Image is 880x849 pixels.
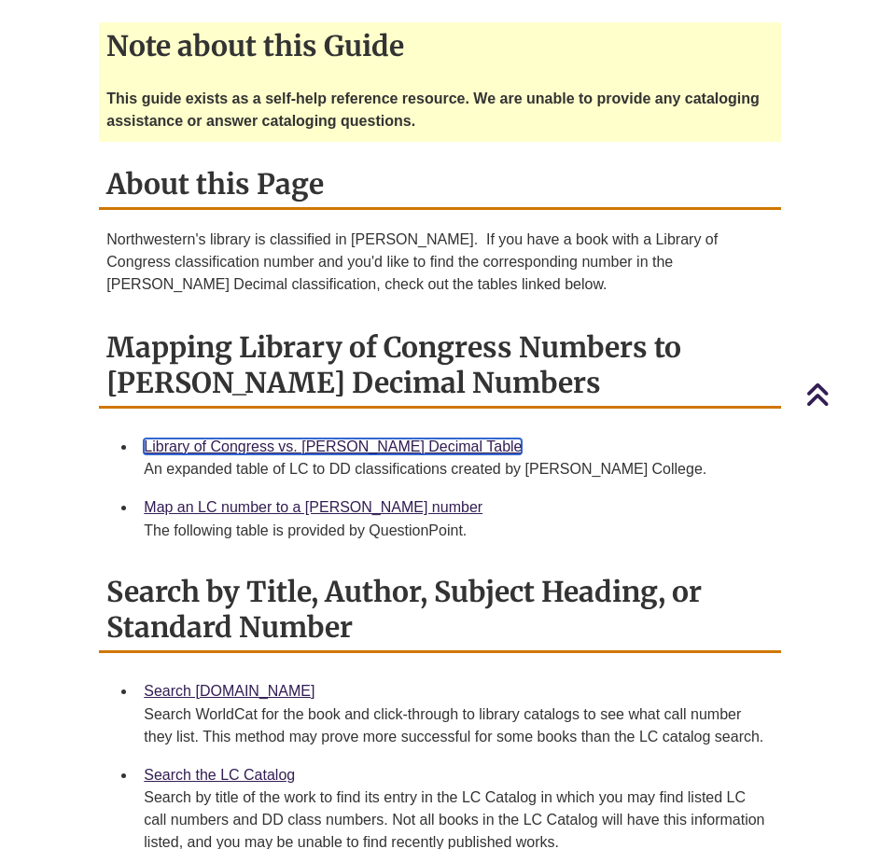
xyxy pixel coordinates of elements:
a: Search the LC Catalog [144,767,295,783]
a: Map an LC number to a [PERSON_NAME] number [144,499,482,515]
a: Back to Top [805,382,875,407]
a: Library of Congress vs. [PERSON_NAME] Decimal Table [144,438,522,454]
h2: Search by Title, Author, Subject Heading, or Standard Number [99,568,780,653]
div: The following table is provided by QuestionPoint. [144,520,765,542]
div: An expanded table of LC to DD classifications created by [PERSON_NAME] College. [144,458,765,480]
p: Northwestern's library is classified in [PERSON_NAME]. If you have a book with a Library of Congr... [106,229,773,296]
div: Search WorldCat for the book and click-through to library catalogs to see what call number they l... [144,703,765,748]
h2: About this Page [99,160,780,210]
strong: This guide exists as a self-help reference resource. We are unable to provide any cataloging assi... [106,90,760,129]
a: Search [DOMAIN_NAME] [144,683,314,699]
h2: Note about this Guide [99,22,780,69]
h2: Mapping Library of Congress Numbers to [PERSON_NAME] Decimal Numbers [99,324,780,409]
